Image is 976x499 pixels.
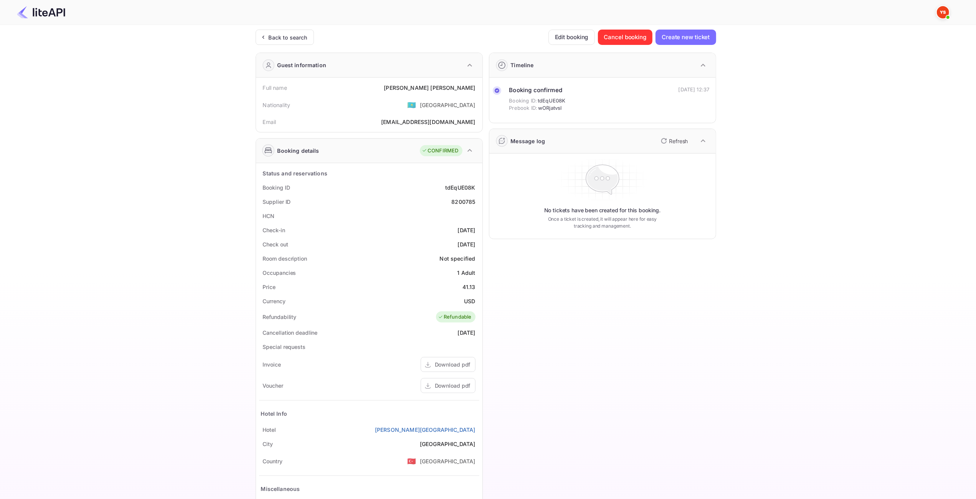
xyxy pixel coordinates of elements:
[440,254,476,263] div: Not specified
[263,101,291,109] div: Nationality
[269,33,307,41] div: Back to search
[263,254,307,263] div: Room description
[263,283,276,291] div: Price
[542,216,663,230] p: Once a ticket is created, it will appear here for easy tracking and management.
[263,269,296,277] div: Occupancies
[277,147,319,155] div: Booking details
[263,212,275,220] div: HCN
[509,86,566,95] div: Booking confirmed
[263,343,306,351] div: Special requests
[462,283,476,291] div: 41.13
[538,97,565,105] span: tdEqUE08K
[458,226,476,234] div: [DATE]
[407,98,416,112] span: United States
[263,297,286,305] div: Currency
[263,183,290,192] div: Booking ID
[261,410,287,418] div: Hotel Info
[375,426,476,434] a: [PERSON_NAME][GEOGRAPHIC_DATA]
[17,6,65,18] img: LiteAPI Logo
[422,147,458,155] div: CONFIRMED
[435,382,471,390] div: Download pdf
[457,269,475,277] div: 1 Adult
[420,440,476,448] div: [GEOGRAPHIC_DATA]
[656,135,691,147] button: Refresh
[263,226,285,234] div: Check-in
[548,30,595,45] button: Edit booking
[263,169,327,177] div: Status and reservations
[451,198,475,206] div: 8200785
[544,207,661,214] p: No tickets have been created for this booking.
[458,240,476,248] div: [DATE]
[464,297,475,305] div: USD
[263,84,287,92] div: Full name
[263,440,273,448] div: City
[263,329,318,337] div: Cancellation deadline
[263,360,281,368] div: Invoice
[263,198,291,206] div: Supplier ID
[509,104,538,112] span: Prebook ID:
[937,6,949,18] img: Yandex Support
[277,61,327,69] div: Guest information
[656,30,716,45] button: Create new ticket
[669,137,688,145] p: Refresh
[420,457,476,465] div: [GEOGRAPHIC_DATA]
[511,61,534,69] div: Timeline
[445,183,475,192] div: tdEqUE08K
[261,485,300,493] div: Miscellaneous
[384,84,475,92] div: [PERSON_NAME] [PERSON_NAME]
[407,454,416,468] span: United States
[538,104,561,112] span: wORjatvsl
[438,313,472,321] div: Refundable
[263,457,282,465] div: Country
[420,101,476,109] div: [GEOGRAPHIC_DATA]
[598,30,653,45] button: Cancel booking
[679,86,710,94] div: [DATE] 12:37
[263,426,276,434] div: Hotel
[509,97,537,105] span: Booking ID:
[381,118,475,126] div: [EMAIL_ADDRESS][DOMAIN_NAME]
[263,118,276,126] div: Email
[263,382,283,390] div: Voucher
[263,313,297,321] div: Refundability
[511,137,545,145] div: Message log
[458,329,476,337] div: [DATE]
[435,360,471,368] div: Download pdf
[263,240,288,248] div: Check out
